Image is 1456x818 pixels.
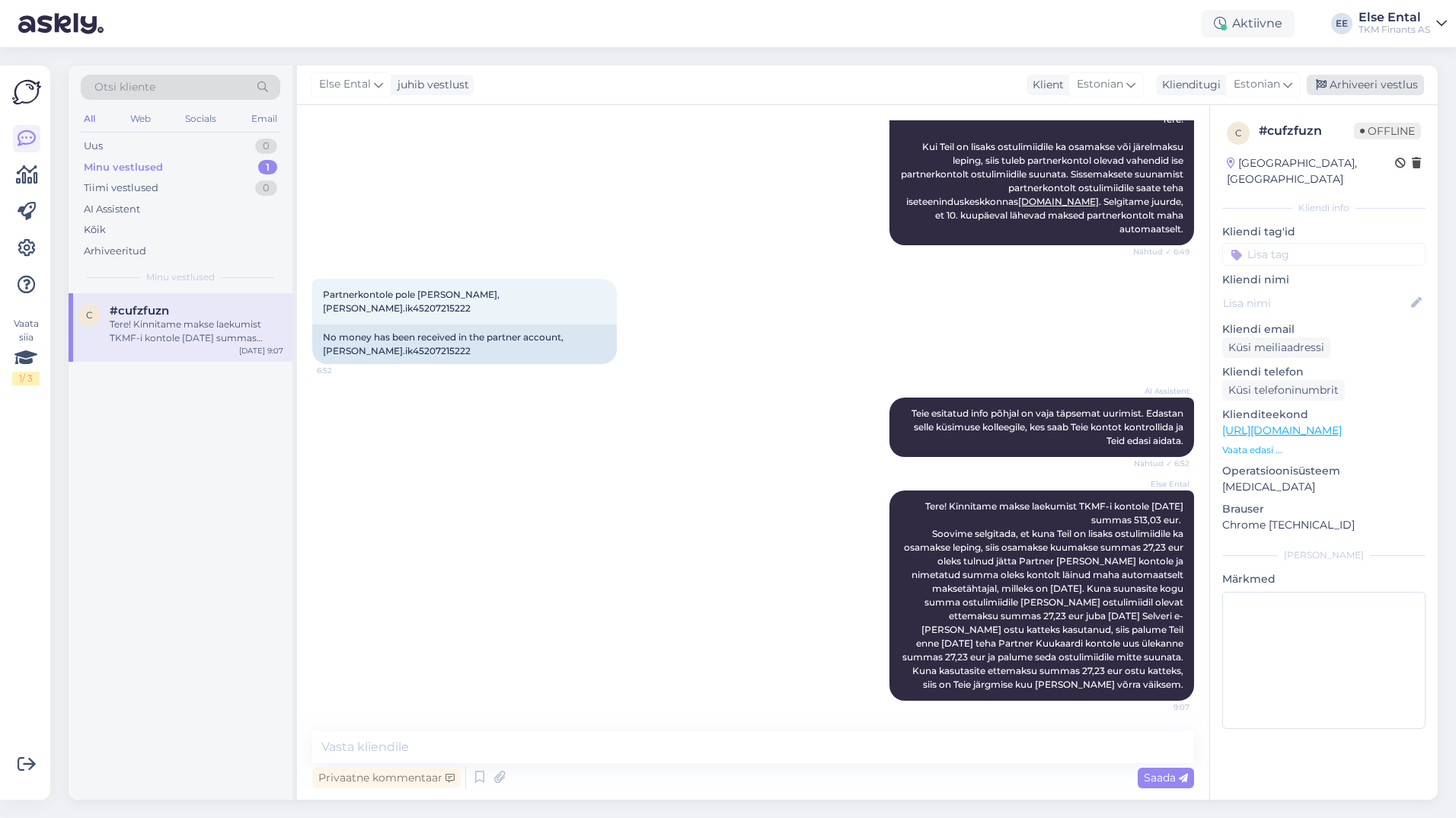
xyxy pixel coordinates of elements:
p: Kliendi nimi [1222,272,1426,288]
div: EE [1331,13,1352,34]
div: Klienditugi [1156,77,1221,93]
div: [GEOGRAPHIC_DATA], [GEOGRAPHIC_DATA] [1227,155,1395,187]
div: Socials [182,109,219,129]
span: Nähtud ✓ 6:49 [1132,246,1189,257]
p: Märkmed [1222,571,1426,587]
div: Web [127,109,154,129]
div: [DATE] 9:07 [239,345,283,356]
div: 1 [258,160,277,175]
span: Tere! Kinnitame makse laekumist TKMF-i kontole [DATE] summas 513,03 eur. Soovime selgitada, et ku... [902,500,1186,690]
span: c [86,309,93,321]
div: Aktiivne [1202,10,1295,37]
div: [PERSON_NAME] [1222,548,1426,562]
div: Kõik [84,222,106,238]
p: Kliendi email [1222,321,1426,337]
p: Operatsioonisüsteem [1222,463,1426,479]
p: Kliendi telefon [1222,364,1426,380]
input: Lisa nimi [1223,295,1408,312]
p: Kliendi tag'id [1222,224,1426,240]
div: Minu vestlused [84,160,163,175]
div: Email [248,109,280,129]
span: #cufzfuzn [110,304,169,318]
div: Kliendi info [1222,201,1426,215]
div: Küsi meiliaadressi [1222,337,1330,358]
div: 0 [255,181,277,196]
span: Nähtud ✓ 6:52 [1132,458,1189,469]
span: Otsi kliente [94,79,155,95]
div: Privaatne kommentaar [312,768,461,788]
span: Estonian [1234,76,1280,93]
span: Minu vestlused [146,270,215,284]
a: [URL][DOMAIN_NAME] [1222,423,1342,437]
div: No money has been received in the partner account, [PERSON_NAME].ik45207215222 [312,324,617,364]
p: Vaata edasi ... [1222,443,1426,457]
a: Else EntalTKM Finants AS [1359,11,1447,36]
div: TKM Finants AS [1359,24,1430,36]
div: Klient [1027,77,1064,93]
p: Brauser [1222,501,1426,517]
div: 0 [255,139,277,154]
div: Arhiveeritud [84,244,146,259]
div: Tiimi vestlused [84,181,158,196]
div: juhib vestlust [391,77,469,93]
span: Teie esitatud info põhjal on vaja täpsemat uurimist. Edastan selle küsimuse kolleegile, kes saab ... [912,407,1186,446]
div: Vaata siia [12,317,40,385]
div: Küsi telefoninumbrit [1222,380,1345,401]
div: All [81,109,98,129]
span: Offline [1354,123,1421,139]
span: Else Ental [1132,478,1189,490]
span: Partnerkontole pole [PERSON_NAME],[PERSON_NAME].ik45207215222 [323,289,500,314]
p: Klienditeekond [1222,407,1426,423]
span: 9:07 [1132,701,1189,713]
div: Arhiveeri vestlus [1307,75,1424,95]
img: Askly Logo [12,78,41,107]
p: [MEDICAL_DATA] [1222,479,1426,495]
div: Uus [84,139,103,154]
div: Else Ental [1359,11,1430,24]
div: # cufzfuzn [1259,122,1354,140]
span: Else Ental [319,76,371,93]
span: c [1235,127,1242,139]
div: 1 / 3 [12,372,40,385]
p: Chrome [TECHNICAL_ID] [1222,517,1426,533]
span: Saada [1144,771,1188,784]
div: Tere! Kinnitame makse laekumist TKMF-i kontole [DATE] summas 513,03 eur. Soovime selgitada, et ku... [110,318,283,345]
a: [DOMAIN_NAME] [1018,196,1099,207]
span: Tere! Kui Teil on lisaks ostulimiidile ka osamakse või järelmaksu leping, siis tuleb partnerkonto... [901,113,1186,235]
span: AI Assistent [1132,385,1189,397]
span: 6:52 [317,365,374,376]
input: Lisa tag [1222,243,1426,266]
div: AI Assistent [84,202,140,217]
span: Estonian [1077,76,1123,93]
